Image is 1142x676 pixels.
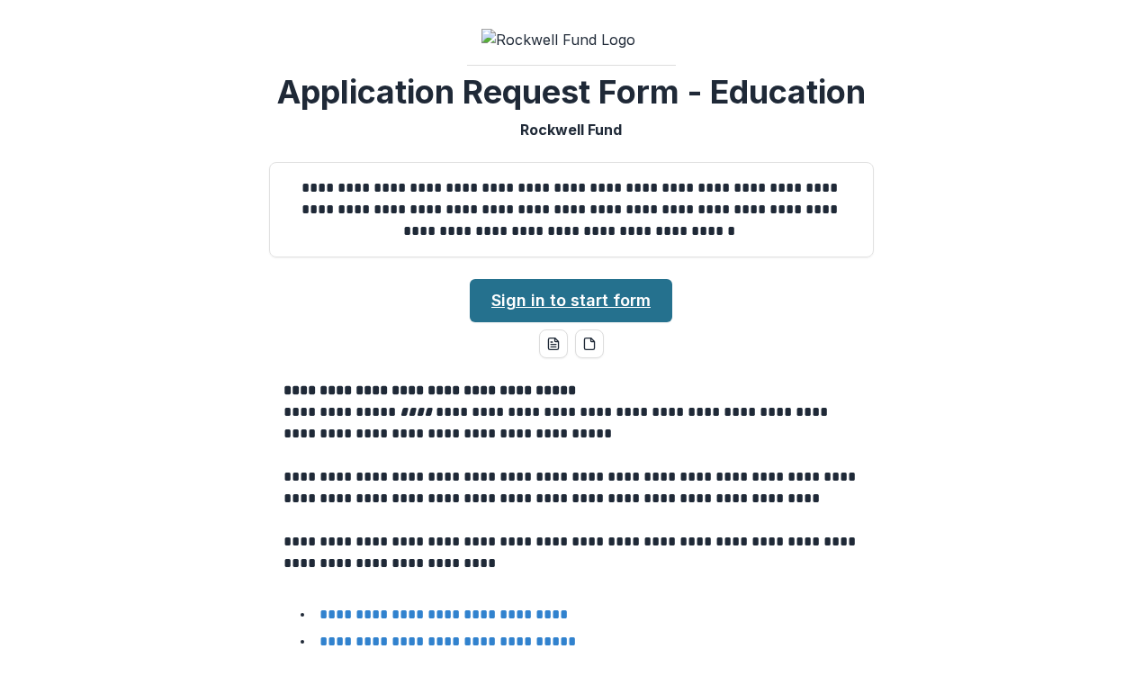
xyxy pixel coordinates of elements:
[481,29,661,50] img: Rockwell Fund Logo
[470,279,672,322] a: Sign in to start form
[277,73,866,112] h2: Application Request Form - Education
[575,329,604,358] button: pdf-download
[539,329,568,358] button: word-download
[520,119,622,140] p: Rockwell Fund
